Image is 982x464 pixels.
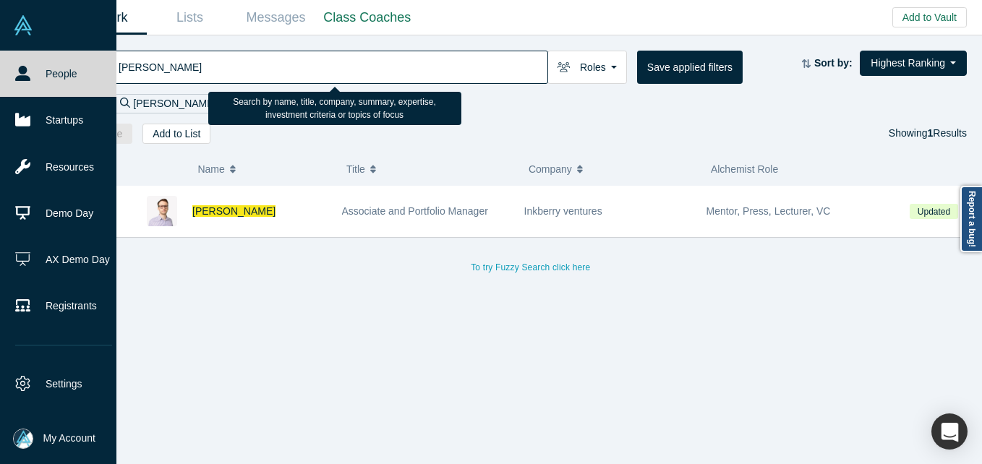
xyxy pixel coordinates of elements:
[233,1,319,35] a: Messages
[928,127,934,139] strong: 1
[706,205,831,217] span: Mentor, Press, Lecturer, VC
[319,1,416,35] a: Class Coaches
[529,154,572,184] span: Company
[892,7,967,27] button: Add to Vault
[524,205,602,217] span: Inkberry ventures
[13,429,95,449] button: My Account
[114,94,234,113] div: [PERSON_NAME]
[346,154,513,184] button: Title
[346,154,365,184] span: Title
[216,95,227,112] button: Remove Filter
[197,154,224,184] span: Name
[814,57,853,69] strong: Sort by:
[197,154,331,184] button: Name
[342,205,488,217] span: Associate and Portfolio Manager
[547,51,627,84] button: Roles
[860,51,967,76] button: Highest Ranking
[43,431,95,446] span: My Account
[117,50,547,84] input: Search by name, title, company, summary, expertise, investment criteria or topics of focus
[13,15,33,35] img: Alchemist Vault Logo
[142,124,210,144] button: Add to List
[711,163,778,175] span: Alchemist Role
[889,124,967,144] div: Showing
[192,205,276,217] a: [PERSON_NAME]
[147,196,177,226] img: Cyril Shtabtsovsky's Profile Image
[928,127,967,139] span: Results
[960,186,982,252] a: Report a bug!
[461,258,600,277] button: To try Fuzzy Search click here
[529,154,696,184] button: Company
[637,51,743,84] button: Save applied filters
[13,429,33,449] img: Mia Scott's Account
[147,1,233,35] a: Lists
[910,204,957,219] span: Updated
